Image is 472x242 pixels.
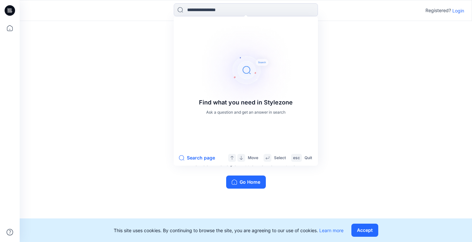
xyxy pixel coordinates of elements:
p: Registered? [425,7,451,14]
img: Find what you need [193,18,298,122]
p: Move [248,155,258,161]
p: Login [452,7,464,14]
p: esc [293,155,300,161]
button: Search page [179,154,215,162]
p: Quit [305,155,312,161]
a: Learn more [319,228,344,233]
button: Go Home [226,176,266,189]
p: This site uses cookies. By continuing to browse the site, you are agreeing to our use of cookies. [114,227,344,234]
p: Select [274,155,286,161]
button: Accept [351,224,378,237]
